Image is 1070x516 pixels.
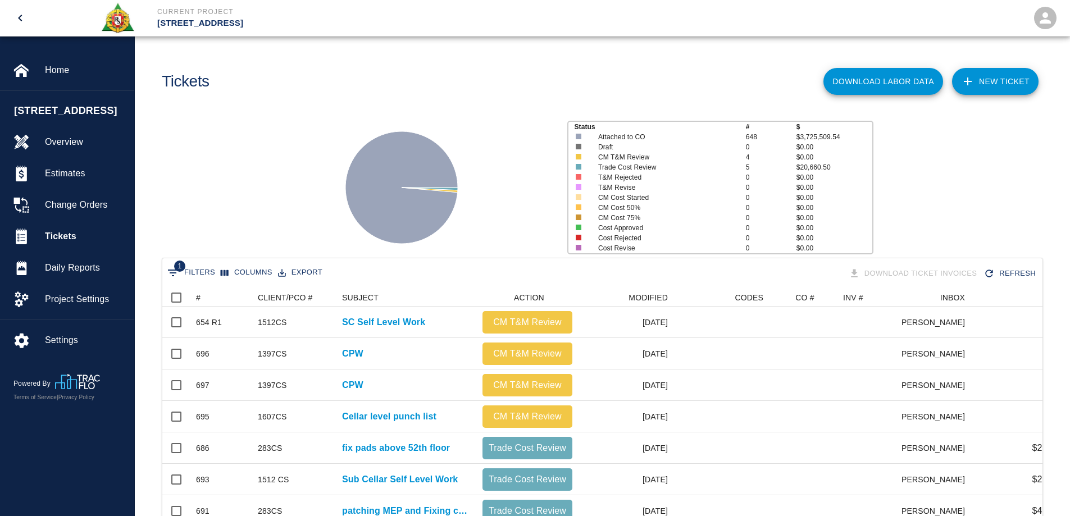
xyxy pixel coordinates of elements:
button: Select columns [218,264,275,281]
div: MODIFIED [629,289,668,307]
a: Sub Cellar Self Level Work [342,473,458,486]
div: MODIFIED [578,289,673,307]
p: CM T&M Review [487,378,568,392]
p: $0.00 [796,142,872,152]
div: CO # [795,289,814,307]
div: 1512 CS [258,474,289,485]
p: CM T&M Review [487,410,568,423]
h1: Tickets [162,72,210,91]
p: $3,725,509.54 [796,132,872,142]
div: 697 [196,380,210,391]
p: T&M Rejected [598,172,731,182]
p: Cost Approved [598,223,731,233]
a: Cellar level punch list [342,410,436,423]
div: 695 [196,411,210,422]
div: [DATE] [578,307,673,338]
div: INBOX [940,289,965,307]
span: | [57,394,58,400]
button: Export [275,264,325,281]
div: [DATE] [578,401,673,432]
div: 1397CS [258,380,287,391]
p: # [746,122,796,132]
div: ACTION [514,289,544,307]
div: 283CS [258,442,283,454]
p: Cost Rejected [598,233,731,243]
p: $0.00 [796,233,872,243]
button: Refresh [981,264,1040,284]
p: 0 [746,193,796,203]
div: INV # [837,289,902,307]
a: CPW [342,378,363,392]
a: CPW [342,347,363,360]
p: $0.00 [796,172,872,182]
span: Settings [45,334,125,347]
div: CO # [769,289,837,307]
a: NEW TICKET [952,68,1039,95]
span: Project Settings [45,293,125,306]
p: Powered By [13,378,55,389]
p: 4 [746,152,796,162]
p: $ [796,122,872,132]
p: CM Cost 75% [598,213,731,223]
p: Draft [598,142,731,152]
span: Home [45,63,125,77]
p: 0 [746,182,796,193]
p: $0.00 [796,182,872,193]
div: CODES [735,289,763,307]
button: Download Labor Data [823,68,943,95]
p: Status [574,122,745,132]
div: [DATE] [578,369,673,401]
div: 1607CS [258,411,287,422]
a: Privacy Policy [58,394,94,400]
p: $0.00 [796,193,872,203]
p: CM T&M Review [487,316,568,329]
p: Current Project [157,7,596,17]
div: CLIENT/PCO # [258,289,313,307]
p: 0 [746,203,796,213]
p: Trade Cost Review [598,162,731,172]
p: 0 [746,233,796,243]
p: $0.00 [796,243,872,253]
span: Overview [45,135,125,149]
p: CM Cost 50% [598,203,731,213]
div: ACTION [477,289,578,307]
p: $0.00 [796,223,872,233]
p: Trade Cost Review [487,441,568,455]
div: [PERSON_NAME] [902,432,971,464]
div: 1397CS [258,348,287,359]
div: 654 R1 [196,317,222,328]
div: [PERSON_NAME] [902,401,971,432]
p: [STREET_ADDRESS] [157,17,596,30]
div: SUBJECT [336,289,477,307]
div: [DATE] [578,338,673,369]
div: CODES [673,289,769,307]
iframe: Chat Widget [1014,462,1070,516]
a: SC Self Level Work [342,316,425,329]
div: Tickets download in groups of 15 [846,264,982,284]
p: Cost Revise [598,243,731,253]
p: $0.00 [796,152,872,162]
p: 0 [746,243,796,253]
div: # [196,289,201,307]
div: 696 [196,348,210,359]
p: 648 [746,132,796,142]
button: open drawer [7,4,34,31]
p: 5 [746,162,796,172]
div: [PERSON_NAME] [902,369,971,401]
p: $0.00 [796,213,872,223]
div: INV # [843,289,863,307]
p: Attached to CO [598,132,731,142]
span: Estimates [45,167,125,180]
span: 1 [174,261,185,272]
span: Change Orders [45,198,125,212]
div: [PERSON_NAME] [902,307,971,338]
a: fix pads above 52th floor [342,441,450,455]
p: 0 [746,223,796,233]
p: 0 [746,213,796,223]
div: CLIENT/PCO # [252,289,336,307]
p: 0 [746,142,796,152]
